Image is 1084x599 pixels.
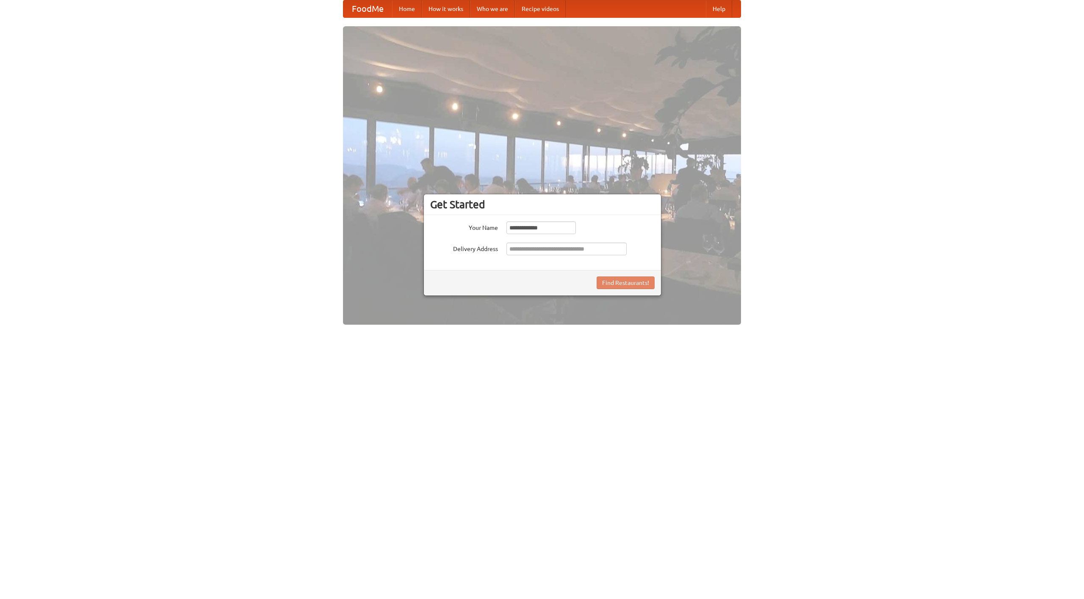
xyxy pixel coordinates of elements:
label: Delivery Address [430,243,498,253]
a: FoodMe [343,0,392,17]
a: Help [706,0,732,17]
button: Find Restaurants! [597,276,655,289]
a: How it works [422,0,470,17]
label: Your Name [430,221,498,232]
a: Home [392,0,422,17]
h3: Get Started [430,198,655,211]
a: Recipe videos [515,0,566,17]
a: Who we are [470,0,515,17]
